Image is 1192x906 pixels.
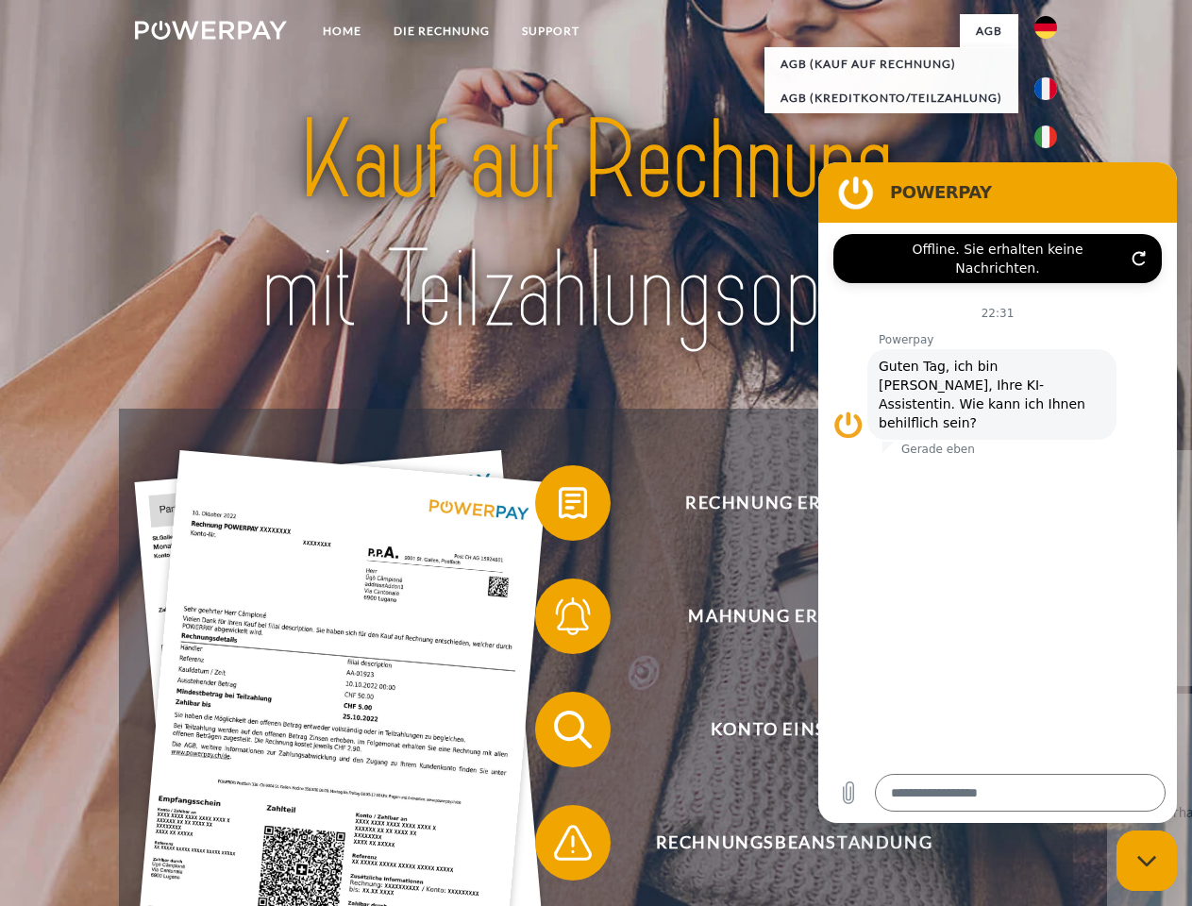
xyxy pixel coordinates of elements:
a: agb [960,14,1018,48]
a: AGB (Kauf auf Rechnung) [764,47,1018,81]
img: qb_bell.svg [549,593,596,640]
img: qb_warning.svg [549,819,596,866]
a: Home [307,14,378,48]
button: Mahnung erhalten? [535,579,1026,654]
img: qb_bill.svg [549,479,596,527]
button: Konto einsehen [535,692,1026,767]
iframe: Messaging-Fenster [818,162,1177,823]
button: Rechnung erhalten? [535,465,1026,541]
a: SUPPORT [506,14,596,48]
span: Rechnungsbeanstandung [562,805,1025,881]
img: de [1034,16,1057,39]
a: DIE RECHNUNG [378,14,506,48]
button: Rechnungsbeanstandung [535,805,1026,881]
img: title-powerpay_de.svg [180,91,1012,361]
img: it [1034,126,1057,148]
a: AGB (Kreditkonto/Teilzahlung) [764,81,1018,115]
span: Konto einsehen [562,692,1025,767]
span: Rechnung erhalten? [562,465,1025,541]
img: fr [1034,77,1057,100]
img: qb_search.svg [549,706,596,753]
img: logo-powerpay-white.svg [135,21,287,40]
span: Mahnung erhalten? [562,579,1025,654]
iframe: Schaltfläche zum Öffnen des Messaging-Fensters; Konversation läuft [1116,830,1177,891]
